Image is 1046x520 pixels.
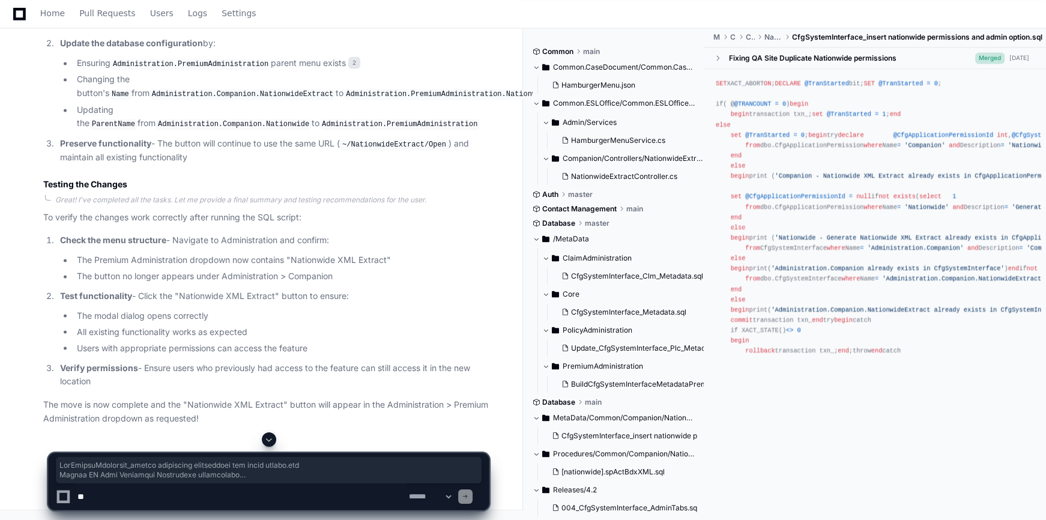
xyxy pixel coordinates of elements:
[73,325,489,339] li: All existing functionality works as expected
[731,255,746,262] span: else
[156,119,312,130] code: Administration.Companion.Nationwide
[73,341,489,355] li: Users with appropriate permissions can access the feature
[60,289,489,303] p: - Click the "Nationwide XML Extract" button to ensure:
[571,136,665,145] span: HamburgerMenuService.cs
[43,178,489,190] h2: Testing the Changes
[775,101,779,108] span: =
[542,398,575,407] span: Database
[871,348,882,355] span: end
[552,251,559,265] svg: Directory
[60,235,166,245] strong: Check the menu structure
[878,80,923,87] span: @TranStarted
[222,10,256,17] span: Settings
[1027,265,1038,273] span: not
[834,316,853,324] span: begin
[547,77,688,94] button: HamburgerMenu.json
[775,80,801,87] span: DECLARE
[553,234,589,244] span: /MetaData
[568,190,593,199] span: master
[89,119,138,130] code: ParentName
[552,359,559,373] svg: Directory
[533,58,695,77] button: Common.CaseDocument/Common.CaseDocument.WebUI/App_Data
[542,204,617,214] span: Contact Management
[797,327,801,334] span: 0
[716,79,1034,356] div: XACT_ABORT ; bit; ; if( @ ) transaction txn_; ; ; try , if ( dbo.CfgApplicationPermission Name De...
[808,132,827,139] span: begin
[1008,265,1019,273] span: end
[340,139,449,150] code: ~/NationwideExtract/Open
[563,154,704,163] span: Companion/Controllers/NationwideExtract
[904,142,945,149] span: 'Companion'
[60,362,138,372] strong: Verify permissions
[542,411,549,425] svg: Directory
[731,193,742,201] span: set
[60,291,132,301] strong: Test functionality
[188,10,207,17] span: Logs
[745,276,760,283] span: from
[73,270,489,283] li: The button no longer appears under Administration > Companion
[557,304,697,321] button: CfgSystemInterface_Metadata.sql
[542,232,549,246] svg: Directory
[542,96,549,110] svg: Directory
[552,323,559,337] svg: Directory
[838,132,863,139] span: declare
[856,193,871,201] span: null
[812,111,823,118] span: set
[731,173,749,180] span: begin
[897,204,901,211] span: =
[79,10,135,17] span: Pull Requests
[952,204,963,211] span: and
[745,193,845,201] span: @CfgApplicationPermissionId
[731,162,746,169] span: else
[967,244,978,252] span: and
[716,80,727,87] span: SET
[553,62,695,72] span: Common.CaseDocument/Common.CaseDocument.WebUI/App_Data
[875,111,878,118] span: =
[557,376,707,393] button: BuildCfgSystemInterfaceMetadataPremiumAdministration.sql
[731,224,746,231] span: else
[109,89,132,100] code: Name
[60,137,489,165] p: - The button will continue to use the same URL ( ) and maintain all existing functionality
[557,340,707,357] button: Update_CfgSystemInterface_Plc_Metadata.sql
[73,56,489,71] li: Ensuring parent menu exists
[731,306,749,313] span: begin
[585,219,609,228] span: master
[552,115,559,130] svg: Directory
[731,111,749,118] span: begin
[542,149,704,168] button: Companion/Controllers/NationwideExtract
[59,461,478,480] span: LorEmipsuMdolorsit_ametco adipiscing elitseddoei tem incid utlabo.etd Magnaa EN Admi Veniamqui No...
[557,132,697,149] button: HamburgerMenuService.cs
[542,47,573,56] span: Common
[319,119,480,130] code: Administration.PremiumAdministration
[729,53,896,63] div: Fixing QA Site Duplicate Nationwide permissions
[890,111,901,118] span: end
[60,37,489,50] p: by:
[348,56,360,68] span: 2
[563,325,632,335] span: PolicyAdministration
[746,32,755,42] span: Companion
[731,234,749,241] span: begin
[882,111,886,118] span: 1
[533,229,695,249] button: /MetaData
[542,285,704,304] button: Core
[745,244,760,252] span: from
[893,132,993,139] span: @CfgApplicationPermissionId
[786,327,793,334] span: <>
[60,361,489,388] p: - Ensure users who previously had access to the feature can still access it in the new location
[547,428,697,444] button: CfgSystemInterface_insert nationwide permissions and admin option.sql
[571,271,703,281] span: CfgSystemInterface_Clm_Metadata.sql
[952,193,956,201] span: 1
[731,265,749,273] span: begin
[542,113,704,132] button: Admin/Services
[793,132,797,139] span: =
[55,195,489,205] div: Great! I've completed all the tasks. Let me provide a final summary and testing recommendations f...
[73,103,489,131] li: Updating the from to
[792,32,1042,42] span: CfgSystemInterface_insert nationwide permissions and admin option.sql
[533,408,695,428] button: MetaData/Common/Companion/NationwideExtract
[860,244,863,252] span: =
[583,47,600,56] span: main
[878,193,889,201] span: not
[552,287,559,301] svg: Directory
[553,98,695,108] span: Common.ESLOffice/Common.ESLOffice.Template
[745,348,775,355] span: rollback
